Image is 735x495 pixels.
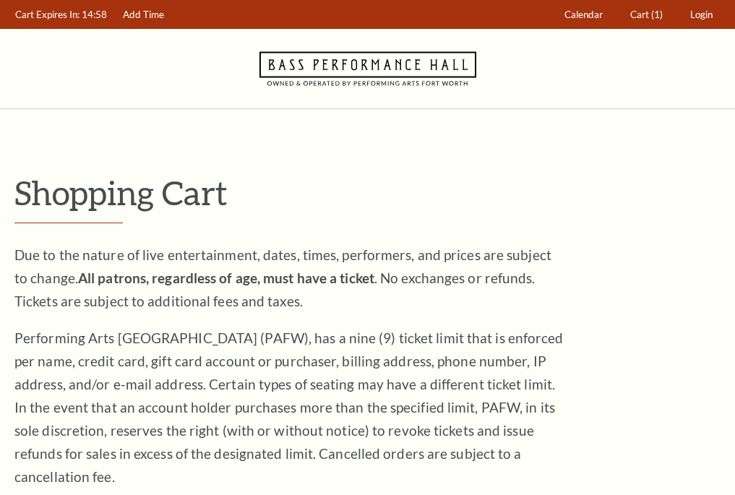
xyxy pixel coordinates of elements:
[564,9,603,20] span: Calendar
[78,270,374,286] strong: All patrons, regardless of age, must have a ticket
[15,9,79,20] span: Cart Expires In:
[558,1,610,29] a: Calendar
[14,246,551,309] span: Due to the nature of live entertainment, dates, times, performers, and prices are subject to chan...
[624,1,670,29] a: Cart (1)
[684,1,720,29] a: Login
[651,9,663,20] span: (1)
[116,1,171,29] a: Add Time
[630,9,649,20] span: Cart
[690,9,713,20] span: Login
[14,327,564,488] p: Performing Arts [GEOGRAPHIC_DATA] (PAFW), has a nine (9) ticket limit that is enforced per name, ...
[82,9,107,20] span: 14:58
[14,174,721,211] p: Shopping Cart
